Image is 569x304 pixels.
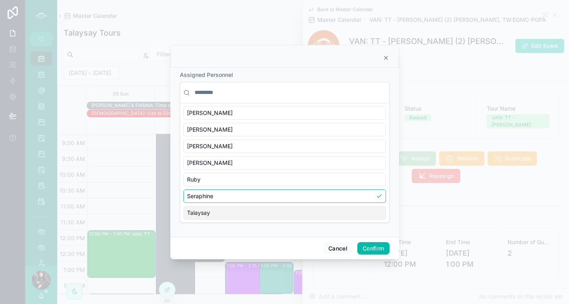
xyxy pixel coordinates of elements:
[180,103,389,222] div: Suggestions
[187,109,233,117] span: [PERSON_NAME]
[187,159,233,167] span: [PERSON_NAME]
[187,192,213,200] span: Seraphine
[323,242,353,255] button: Cancel
[357,242,389,255] button: Confirm
[180,71,233,78] span: Assigned Personnel
[187,209,210,217] span: Talaysay
[187,176,201,184] span: Ruby
[187,142,233,150] span: [PERSON_NAME]
[187,126,233,134] span: [PERSON_NAME]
